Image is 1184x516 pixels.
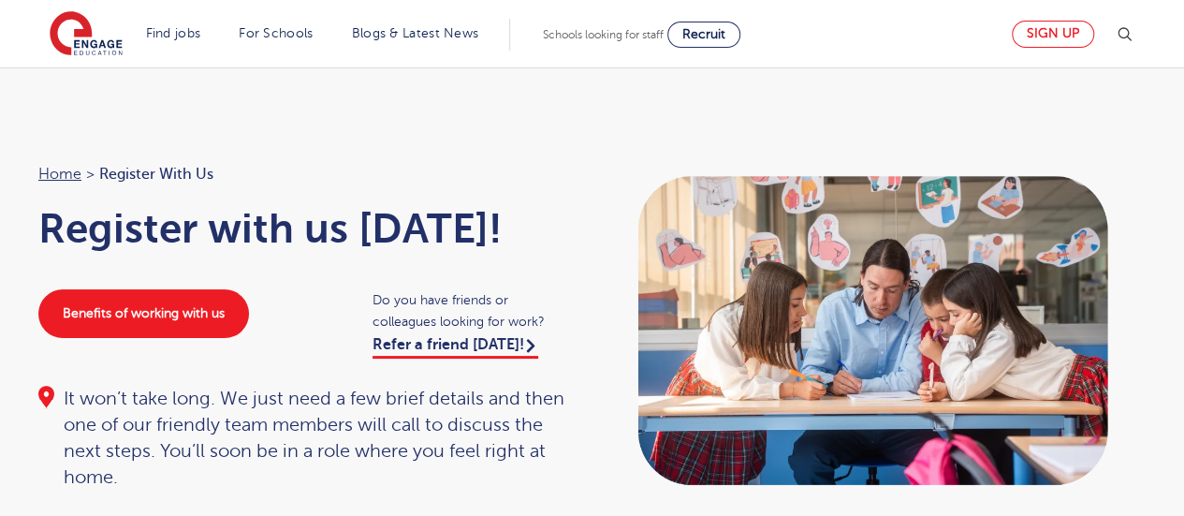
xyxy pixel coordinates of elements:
[146,26,201,40] a: Find jobs
[239,26,313,40] a: For Schools
[352,26,479,40] a: Blogs & Latest News
[682,27,725,41] span: Recruit
[38,205,574,252] h1: Register with us [DATE]!
[543,28,664,41] span: Schools looking for staff
[38,289,249,338] a: Benefits of working with us
[99,162,213,186] span: Register with us
[667,22,740,48] a: Recruit
[50,11,123,58] img: Engage Education
[373,289,574,332] span: Do you have friends or colleagues looking for work?
[86,166,95,183] span: >
[38,386,574,491] div: It won’t take long. We just need a few brief details and then one of our friendly team members wi...
[38,162,574,186] nav: breadcrumb
[38,166,81,183] a: Home
[1012,21,1094,48] a: Sign up
[373,336,538,359] a: Refer a friend [DATE]!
